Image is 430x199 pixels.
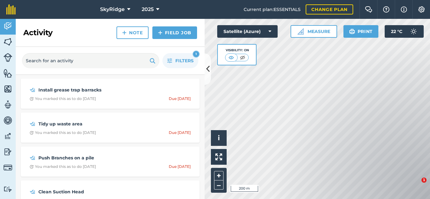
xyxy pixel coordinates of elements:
[122,29,127,36] img: svg+xml;base64,PHN2ZyB4bWxucz0iaHR0cDovL3d3dy53My5vcmcvMjAwMC9zdmciIHdpZHRoPSIxNCIgaGVpZ2h0PSIyNC...
[25,116,196,139] a: Tidy up waste areaClock with arrow pointing clockwiseYou marked this as to do [DATE]Due [DATE]
[142,6,154,13] span: 2025
[3,116,12,125] img: svg+xml;base64,PD94bWwgdmVyc2lvbj0iMS4wIiBlbmNvZGluZz0idXRmLTgiPz4KPCEtLSBHZW5lcmF0b3I6IEFkb2JlIE...
[25,150,196,173] a: Push Branches on a pileClock with arrow pointing clockwiseYou marked this as to do [DATE]Due [DATE]
[297,28,304,35] img: Ruler icon
[30,86,36,94] img: svg+xml;base64,PD94bWwgdmVyc2lvbj0iMS4wIiBlbmNvZGluZz0idXRmLTgiPz4KPCEtLSBHZW5lcmF0b3I6IEFkb2JlIE...
[38,120,138,127] strong: Tidy up waste area
[409,178,424,193] iframe: Intercom live chat
[30,164,96,169] div: You marked this as to do [DATE]
[30,131,34,135] img: Clock with arrow pointing clockwise
[30,130,96,135] div: You marked this as to do [DATE]
[152,26,197,39] a: Field Job
[3,53,12,62] img: svg+xml;base64,PD94bWwgdmVyc2lvbj0iMS4wIiBlbmNvZGluZz0idXRmLTgiPz4KPCEtLSBHZW5lcmF0b3I6IEFkb2JlIE...
[225,48,249,53] div: Visibility: On
[169,130,191,135] div: Due [DATE]
[30,165,34,169] img: Clock with arrow pointing clockwise
[30,97,34,101] img: Clock with arrow pointing clockwise
[23,28,53,38] h2: Activity
[401,6,407,13] img: svg+xml;base64,PHN2ZyB4bWxucz0iaHR0cDovL3d3dy53My5vcmcvMjAwMC9zdmciIHdpZHRoPSIxNyIgaGVpZ2h0PSIxNy...
[162,53,198,68] button: Filters
[30,120,36,128] img: svg+xml;base64,PD94bWwgdmVyc2lvbj0iMS4wIiBlbmNvZGluZz0idXRmLTgiPz4KPCEtLSBHZW5lcmF0b3I6IEFkb2JlIE...
[3,37,12,47] img: svg+xml;base64,PHN2ZyB4bWxucz0iaHR0cDovL3d3dy53My5vcmcvMjAwMC9zdmciIHdpZHRoPSI1NiIgaGVpZ2h0PSI2MC...
[3,100,12,109] img: svg+xml;base64,PD94bWwgdmVyc2lvbj0iMS4wIiBlbmNvZGluZz0idXRmLTgiPz4KPCEtLSBHZW5lcmF0b3I6IEFkb2JlIE...
[365,6,372,13] img: Two speech bubbles overlapping with the left bubble in the forefront
[3,186,12,192] img: svg+xml;base64,PD94bWwgdmVyc2lvbj0iMS4wIiBlbmNvZGluZz0idXRmLTgiPz4KPCEtLSBHZW5lcmF0b3I6IEFkb2JlIE...
[158,29,162,36] img: svg+xml;base64,PHN2ZyB4bWxucz0iaHR0cDovL3d3dy53My5vcmcvMjAwMC9zdmciIHdpZHRoPSIxNCIgaGVpZ2h0PSIyNC...
[343,25,379,38] button: Print
[38,86,138,93] strong: Install grease trap barracks
[382,6,390,13] img: A question mark icon
[3,163,12,172] img: svg+xml;base64,PD94bWwgdmVyc2lvbj0iMS4wIiBlbmNvZGluZz0idXRmLTgiPz4KPCEtLSBHZW5lcmF0b3I6IEFkb2JlIE...
[169,164,191,169] div: Due [DATE]
[291,25,337,38] button: Measure
[385,25,424,38] button: 22 °C
[169,96,191,101] div: Due [DATE]
[22,53,159,68] input: Search for an activity
[391,25,402,38] span: 22 ° C
[175,57,194,64] span: Filters
[239,54,246,61] img: svg+xml;base64,PHN2ZyB4bWxucz0iaHR0cDovL3d3dy53My5vcmcvMjAwMC9zdmciIHdpZHRoPSI1MCIgaGVpZ2h0PSI0MC...
[418,6,425,13] img: A cog icon
[38,154,138,161] strong: Push Branches on a pile
[150,57,156,64] img: svg+xml;base64,PHN2ZyB4bWxucz0iaHR0cDovL3d3dy53My5vcmcvMjAwMC9zdmciIHdpZHRoPSIxOSIgaGVpZ2h0PSIyNC...
[25,82,196,105] a: Install grease trap barracksClock with arrow pointing clockwiseYou marked this as to do [DATE]Due...
[227,54,235,61] img: svg+xml;base64,PHN2ZyB4bWxucz0iaHR0cDovL3d3dy53My5vcmcvMjAwMC9zdmciIHdpZHRoPSI1MCIgaGVpZ2h0PSI0MC...
[214,180,223,190] button: –
[211,130,227,146] button: i
[193,51,200,58] div: 1
[3,131,12,141] img: svg+xml;base64,PD94bWwgdmVyc2lvbj0iMS4wIiBlbmNvZGluZz0idXRmLTgiPz4KPCEtLSBHZW5lcmF0b3I6IEFkb2JlIE...
[244,6,301,13] span: Current plan : ESSENTIALS
[217,25,278,38] button: Satellite (Azure)
[3,21,12,31] img: svg+xml;base64,PD94bWwgdmVyc2lvbj0iMS4wIiBlbmNvZGluZz0idXRmLTgiPz4KPCEtLSBHZW5lcmF0b3I6IEFkb2JlIE...
[116,26,149,39] a: Note
[218,134,220,142] span: i
[3,147,12,157] img: svg+xml;base64,PD94bWwgdmVyc2lvbj0iMS4wIiBlbmNvZGluZz0idXRmLTgiPz4KPCEtLSBHZW5lcmF0b3I6IEFkb2JlIE...
[30,154,36,162] img: svg+xml;base64,PD94bWwgdmVyc2lvbj0iMS4wIiBlbmNvZGluZz0idXRmLTgiPz4KPCEtLSBHZW5lcmF0b3I6IEFkb2JlIE...
[215,153,222,160] img: Four arrows, one pointing top left, one top right, one bottom right and the last bottom left
[422,178,427,183] span: 1
[3,69,12,78] img: svg+xml;base64,PHN2ZyB4bWxucz0iaHR0cDovL3d3dy53My5vcmcvMjAwMC9zdmciIHdpZHRoPSI1NiIgaGVpZ2h0PSI2MC...
[38,188,138,195] strong: Clean Suction Head
[6,4,16,14] img: fieldmargin Logo
[306,4,353,14] a: Change plan
[3,84,12,94] img: svg+xml;base64,PHN2ZyB4bWxucz0iaHR0cDovL3d3dy53My5vcmcvMjAwMC9zdmciIHdpZHRoPSI1NiIgaGVpZ2h0PSI2MC...
[407,25,420,38] img: svg+xml;base64,PD94bWwgdmVyc2lvbj0iMS4wIiBlbmNvZGluZz0idXRmLTgiPz4KPCEtLSBHZW5lcmF0b3I6IEFkb2JlIE...
[30,188,36,196] img: svg+xml;base64,PD94bWwgdmVyc2lvbj0iMS4wIiBlbmNvZGluZz0idXRmLTgiPz4KPCEtLSBHZW5lcmF0b3I6IEFkb2JlIE...
[349,28,355,35] img: svg+xml;base64,PHN2ZyB4bWxucz0iaHR0cDovL3d3dy53My5vcmcvMjAwMC9zdmciIHdpZHRoPSIxOSIgaGVpZ2h0PSIyNC...
[100,6,125,13] span: SkyRidge
[214,171,223,180] button: +
[30,96,96,101] div: You marked this as to do [DATE]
